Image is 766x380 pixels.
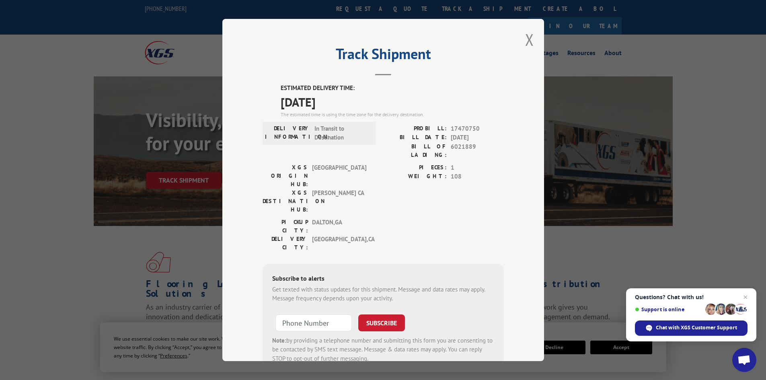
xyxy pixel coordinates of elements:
[312,189,366,214] span: [PERSON_NAME] CA
[275,314,352,331] input: Phone Number
[383,124,447,134] label: PROBILL:
[451,133,504,142] span: [DATE]
[451,142,504,159] span: 6021889
[451,163,504,173] span: 1
[263,218,308,235] label: PICKUP CITY:
[265,124,310,142] label: DELIVERY INFORMATION:
[272,285,494,303] div: Get texted with status updates for this shipment. Message and data rates may apply. Message frequ...
[635,320,748,336] div: Chat with XGS Customer Support
[263,163,308,189] label: XGS ORIGIN HUB:
[281,111,504,118] div: The estimated time is using the time zone for the delivery destination.
[314,124,369,142] span: In Transit to Destination
[635,306,702,312] span: Support is online
[451,124,504,134] span: 17470750
[272,337,286,344] strong: Note:
[732,348,756,372] div: Open chat
[451,172,504,181] span: 108
[281,93,504,111] span: [DATE]
[383,133,447,142] label: BILL DATE:
[312,235,366,252] span: [GEOGRAPHIC_DATA] , CA
[272,273,494,285] div: Subscribe to alerts
[263,235,308,252] label: DELIVERY CITY:
[656,324,737,331] span: Chat with XGS Customer Support
[312,163,366,189] span: [GEOGRAPHIC_DATA]
[635,294,748,300] span: Questions? Chat with us!
[263,48,504,64] h2: Track Shipment
[741,292,750,302] span: Close chat
[383,172,447,181] label: WEIGHT:
[281,84,504,93] label: ESTIMATED DELIVERY TIME:
[312,218,366,235] span: DALTON , GA
[358,314,405,331] button: SUBSCRIBE
[272,336,494,364] div: by providing a telephone number and submitting this form you are consenting to be contacted by SM...
[525,29,534,50] button: Close modal
[383,163,447,173] label: PIECES:
[263,189,308,214] label: XGS DESTINATION HUB:
[383,142,447,159] label: BILL OF LADING:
